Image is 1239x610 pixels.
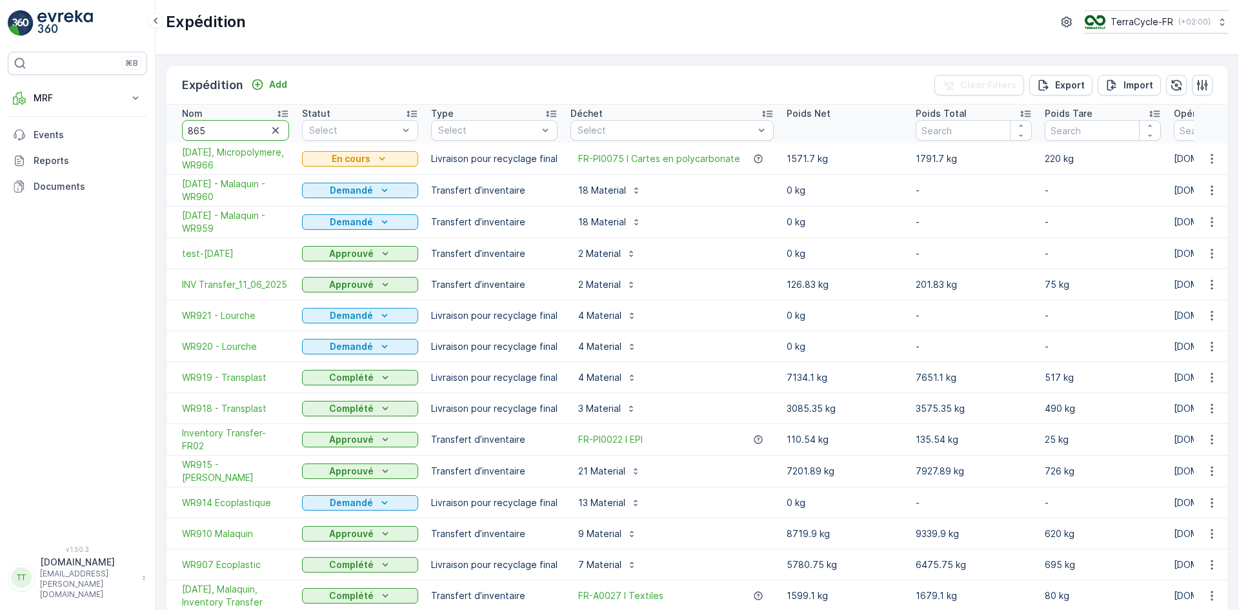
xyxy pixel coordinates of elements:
button: 7 Material [570,554,645,575]
p: Transfert d’inventaire [431,433,558,446]
button: Add [246,77,292,92]
p: Transfert d’inventaire [431,247,558,260]
p: Clear Filters [960,79,1016,92]
p: 7 Material [578,558,621,571]
p: Livraison pour recyclage final [431,309,558,322]
p: 126.83 kg [787,278,903,291]
button: En cours [302,151,418,167]
button: 4 Material [570,336,645,357]
a: 09.09.2025, Micropolymere, WR966 [182,146,289,172]
button: Approuvé [302,463,418,479]
p: 220 kg [1045,152,1161,165]
p: Poids Tare [1045,107,1093,120]
a: 26/05/2025, Malaquin, Inventory Transfer [182,583,289,609]
button: 3 Material [570,398,644,419]
p: - [916,216,1032,229]
button: Clear Filters [934,75,1024,96]
p: - [916,340,1032,353]
p: 8719.9 kg [787,527,903,540]
p: 2 Material [578,247,621,260]
p: Demandé [330,340,373,353]
p: - [1045,309,1161,322]
p: 0 kg [787,247,903,260]
p: TerraCycle-FR [1111,15,1173,28]
a: WR910 Malaquin [182,527,289,540]
p: Import [1123,79,1153,92]
p: Poids Net [787,107,831,120]
p: - [1045,340,1161,353]
p: [EMAIL_ADDRESS][PERSON_NAME][DOMAIN_NAME] [40,569,136,600]
p: 201.83 kg [916,278,1032,291]
p: Complété [329,371,374,384]
p: Transfert d’inventaire [431,589,558,602]
p: Documents [34,180,142,193]
p: Approuvé [329,278,374,291]
p: Approuvé [329,527,374,540]
p: Livraison pour recyclage final [431,558,558,571]
p: Livraison pour recyclage final [431,496,558,509]
p: 695 kg [1045,558,1161,571]
button: 2 Material [570,243,644,264]
p: Transfert d’inventaire [431,216,558,229]
button: 13 Material [570,493,649,513]
p: 4 Material [578,309,621,322]
a: WR914 Ecoplastique [182,496,289,509]
a: 27.08.2025 - Malaquin - WR959 [182,209,289,235]
button: Complété [302,557,418,573]
span: WR915 - [PERSON_NAME] [182,458,289,484]
a: FR-PI0022 I EPI [578,433,643,446]
p: - [1045,216,1161,229]
p: 5780.75 kg [787,558,903,571]
p: Complété [329,589,374,602]
p: 21 Material [578,465,625,478]
p: 80 kg [1045,589,1161,602]
p: En cours [332,152,370,165]
p: MRF [34,92,121,105]
p: 4 Material [578,340,621,353]
p: 25 kg [1045,433,1161,446]
p: 7927.89 kg [916,465,1032,478]
p: 9339.9 kg [916,527,1032,540]
input: Search [182,120,289,141]
a: WR918 - Transplast [182,402,289,415]
p: Approuvé [329,433,374,446]
a: FR-A0027 I Textiles [578,589,663,602]
p: 3575.35 kg [916,402,1032,415]
p: - [916,184,1032,197]
button: 9 Material [570,524,645,544]
p: - [916,247,1032,260]
p: 4 Material [578,371,621,384]
p: 110.54 kg [787,433,903,446]
div: TT [11,567,32,588]
input: Search [1045,120,1161,141]
img: logo [8,10,34,36]
p: 1571.7 kg [787,152,903,165]
button: 4 Material [570,305,645,326]
p: - [916,496,1032,509]
button: Demandé [302,214,418,230]
button: 18 Material [570,212,649,232]
a: 27.08.2025 - Malaquin - WR960 [182,178,289,203]
a: test-june11 [182,247,289,260]
p: 0 kg [787,184,903,197]
p: Complété [329,402,374,415]
p: Expédition [166,12,246,32]
span: [DATE], Micropolymere, WR966 [182,146,289,172]
button: Demandé [302,308,418,323]
a: WR919 - Transplast [182,371,289,384]
p: 7201.89 kg [787,465,903,478]
button: TerraCycle-FR(+02:00) [1085,10,1229,34]
p: Demandé [330,216,373,229]
p: Complété [329,558,374,571]
a: FR-PI0075 I Cartes en polycarbonate [578,152,740,165]
span: INV Transfer_11_06_2025 [182,278,289,291]
button: Demandé [302,495,418,511]
p: Add [269,78,287,91]
p: 0 kg [787,496,903,509]
p: 2 Material [578,278,621,291]
button: Approuvé [302,432,418,447]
